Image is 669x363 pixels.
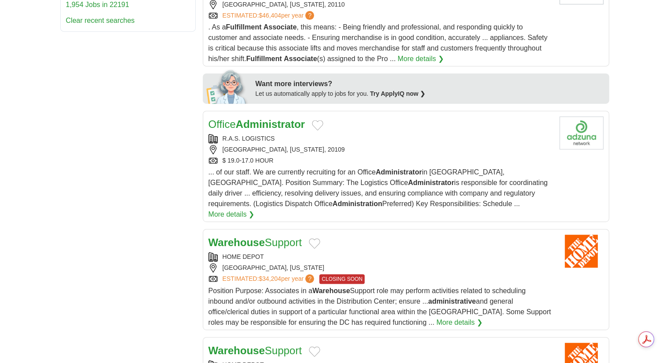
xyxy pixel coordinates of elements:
span: . As a , this means: - Being friendly and professional, and responding quickly to customer and as... [208,23,548,62]
span: $46,404 [259,12,281,19]
a: HOME DEPOT [223,253,264,260]
strong: Warehouse [312,287,350,294]
span: ? [305,274,314,283]
img: Company logo [559,116,603,149]
a: More details ❯ [398,54,444,64]
a: ESTIMATED:$46,404per year? [223,11,316,20]
a: Clear recent searches [66,17,135,24]
strong: Fulfillment [226,23,262,31]
strong: Administration [333,200,382,207]
span: ... of our staff. We are currently recruiting for an Office in [GEOGRAPHIC_DATA], [GEOGRAPHIC_DAT... [208,168,548,207]
img: Home Depot logo [559,235,603,268]
button: Add to favorite jobs [309,238,320,249]
span: Position Purpose: Associates in a Support role may perform activities related to scheduling inbou... [208,287,551,326]
strong: Associate [284,55,317,62]
div: [GEOGRAPHIC_DATA], [US_STATE], 20109 [208,145,552,154]
a: More details ❯ [436,317,483,328]
a: 1,954 Jobs in 22191 [66,1,129,8]
strong: Warehouse [208,236,265,248]
strong: Warehouse [208,345,265,356]
div: R.A.S. LOGISTICS [208,134,552,143]
strong: Administrator [376,168,422,176]
strong: Administrator [236,118,305,130]
a: More details ❯ [208,209,255,220]
a: ESTIMATED:$34,204per year? [223,274,316,284]
a: WarehouseSupport [208,236,302,248]
span: CLOSING SOON [319,274,365,284]
button: Add to favorite jobs [312,120,323,131]
div: Want more interviews? [256,79,604,89]
a: Try ApplyIQ now ❯ [370,90,425,97]
button: Add to favorite jobs [309,346,320,357]
div: Let us automatically apply to jobs for you. [256,89,604,98]
div: [GEOGRAPHIC_DATA], [US_STATE] [208,263,552,272]
a: WarehouseSupport [208,345,302,356]
div: $ 19.0-17.0 HOUR [208,156,552,165]
span: ? [305,11,314,20]
strong: Administrator [408,179,454,186]
strong: Associate [263,23,297,31]
strong: administrative [428,298,475,305]
strong: Fulfillment [246,55,282,62]
a: OfficeAdministrator [208,118,305,130]
span: $34,204 [259,275,281,282]
img: apply-iq-scientist.png [206,69,249,104]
